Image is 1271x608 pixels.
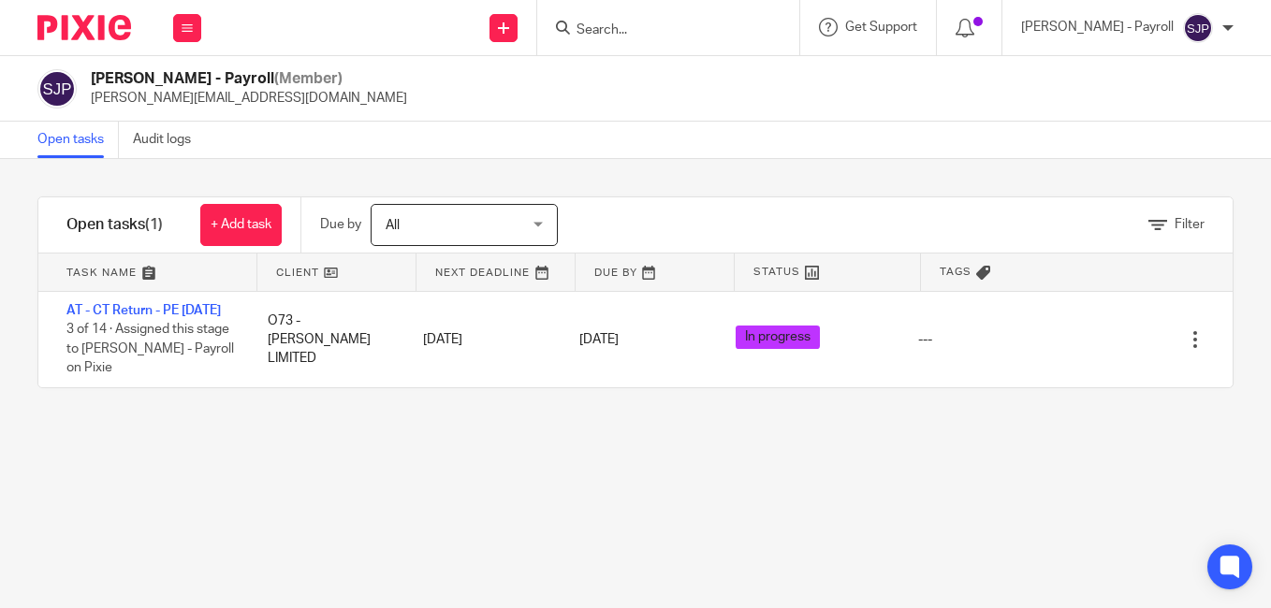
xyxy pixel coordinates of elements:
[145,217,163,232] span: (1)
[37,122,119,158] a: Open tasks
[37,15,131,40] img: Pixie
[66,324,234,375] span: 3 of 14 · Assigned this stage to [PERSON_NAME] - Payroll on Pixie
[274,71,343,86] span: (Member)
[845,21,917,34] span: Get Support
[918,330,932,349] div: ---
[249,302,405,378] div: O73 - [PERSON_NAME] LIMITED
[575,22,743,39] input: Search
[404,321,561,358] div: [DATE]
[736,326,820,349] span: In progress
[91,89,407,108] p: [PERSON_NAME][EMAIL_ADDRESS][DOMAIN_NAME]
[940,264,972,280] span: Tags
[91,69,407,89] h2: [PERSON_NAME] - Payroll
[66,215,163,235] h1: Open tasks
[1183,13,1213,43] img: svg%3E
[37,69,77,109] img: svg%3E
[1021,18,1174,36] p: [PERSON_NAME] - Payroll
[1175,218,1205,231] span: Filter
[66,304,221,317] a: AT - CT Return - PE [DATE]
[320,215,361,234] p: Due by
[753,264,800,280] span: Status
[579,333,619,346] span: [DATE]
[133,122,205,158] a: Audit logs
[386,219,400,232] span: All
[200,204,282,246] a: + Add task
